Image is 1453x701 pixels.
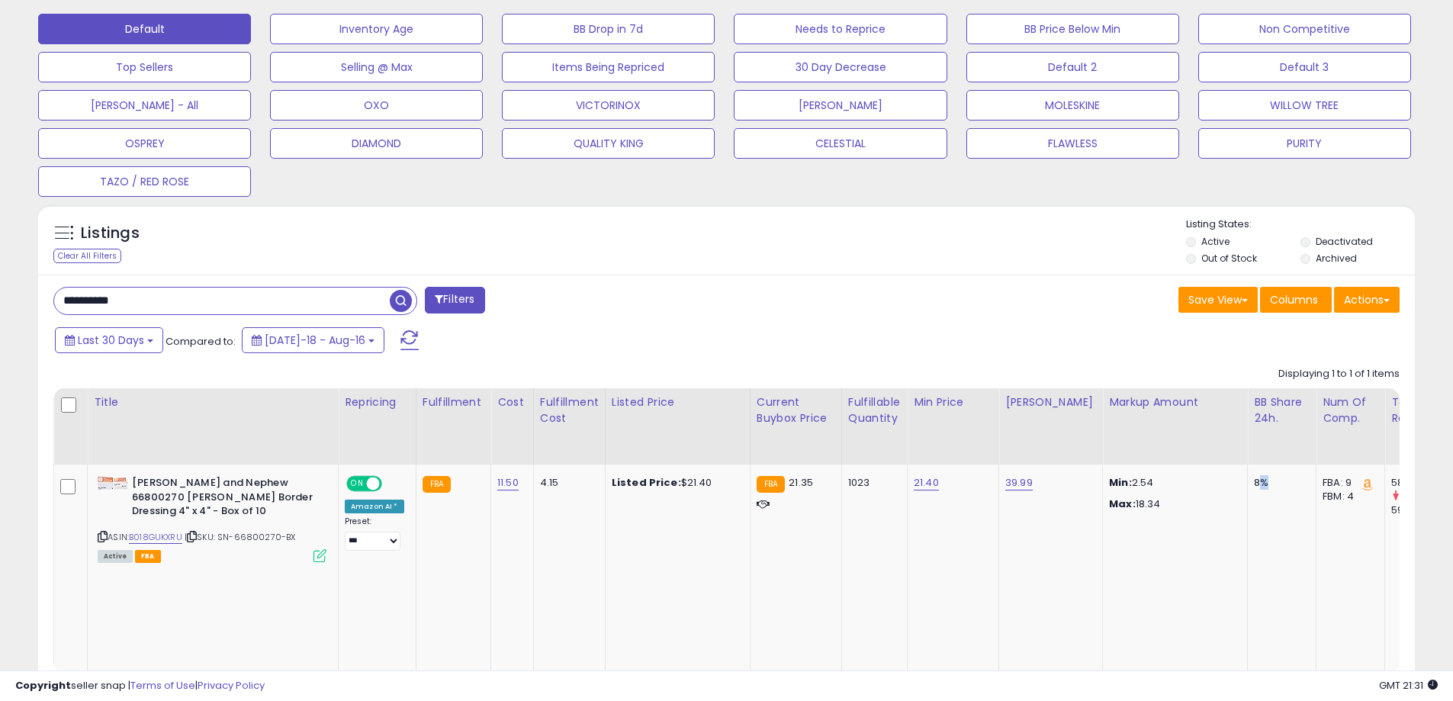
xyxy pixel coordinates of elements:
[734,52,947,82] button: 30 Day Decrease
[1323,476,1373,490] div: FBA: 9
[1109,394,1241,410] div: Markup Amount
[1379,678,1438,693] span: 2025-09-16 21:31 GMT
[1109,476,1236,490] p: 2.54
[425,287,484,314] button: Filters
[270,14,483,44] button: Inventory Age
[166,334,236,349] span: Compared to:
[1391,476,1453,490] div: 5828.36
[1260,287,1332,313] button: Columns
[345,516,404,551] div: Preset:
[1109,475,1132,490] strong: Min:
[98,476,326,561] div: ASIN:
[497,394,527,410] div: Cost
[198,678,265,693] a: Privacy Policy
[540,476,593,490] div: 4.15
[497,475,519,490] a: 11.50
[1278,367,1400,381] div: Displaying 1 to 1 of 1 items
[1005,475,1033,490] a: 39.99
[94,394,332,410] div: Title
[757,394,835,426] div: Current Buybox Price
[345,500,404,513] div: Amazon AI *
[612,394,744,410] div: Listed Price
[270,52,483,82] button: Selling @ Max
[78,333,144,348] span: Last 30 Days
[1334,287,1400,313] button: Actions
[1201,252,1257,265] label: Out of Stock
[757,476,785,493] small: FBA
[502,90,715,121] button: VICTORINOX
[270,90,483,121] button: OXO
[1391,394,1447,426] div: Total Rev.
[270,128,483,159] button: DIAMOND
[848,394,901,426] div: Fulfillable Quantity
[1109,497,1236,511] p: 18.34
[966,90,1179,121] button: MOLESKINE
[380,478,404,490] span: OFF
[132,476,317,523] b: [PERSON_NAME] and Nephew 66800270 [PERSON_NAME] Border Dressing 4" x 4" - Box of 10
[1178,287,1258,313] button: Save View
[265,333,365,348] span: [DATE]-18 - Aug-16
[15,678,71,693] strong: Copyright
[130,678,195,693] a: Terms of Use
[502,14,715,44] button: BB Drop in 7d
[612,476,738,490] div: $21.40
[38,128,251,159] button: OSPREY
[55,327,163,353] button: Last 30 Days
[789,475,813,490] span: 21.35
[423,394,484,410] div: Fulfillment
[1316,252,1357,265] label: Archived
[1198,52,1411,82] button: Default 3
[502,128,715,159] button: QUALITY KING
[38,52,251,82] button: Top Sellers
[734,90,947,121] button: [PERSON_NAME]
[1198,14,1411,44] button: Non Competitive
[1005,394,1096,410] div: [PERSON_NAME]
[1270,292,1318,307] span: Columns
[81,223,140,244] h5: Listings
[612,475,681,490] b: Listed Price:
[1323,490,1373,503] div: FBM: 4
[848,476,895,490] div: 1023
[966,52,1179,82] button: Default 2
[1198,128,1411,159] button: PURITY
[966,14,1179,44] button: BB Price Below Min
[1198,90,1411,121] button: WILLOW TREE
[129,531,182,544] a: B018GUKXRU
[1254,394,1310,426] div: BB Share 24h.
[1316,235,1373,248] label: Deactivated
[1109,497,1136,511] strong: Max:
[1201,235,1230,248] label: Active
[502,52,715,82] button: Items Being Repriced
[345,394,410,410] div: Repricing
[1323,394,1378,426] div: Num of Comp.
[53,249,121,263] div: Clear All Filters
[38,166,251,197] button: TAZO / RED ROSE
[98,476,128,490] img: 41HrL3Yj3+L._SL40_.jpg
[38,14,251,44] button: Default
[914,394,992,410] div: Min Price
[15,679,265,693] div: seller snap | |
[135,550,161,563] span: FBA
[242,327,384,353] button: [DATE]-18 - Aug-16
[966,128,1179,159] button: FLAWLESS
[1254,476,1304,490] div: 8%
[1391,503,1453,517] div: 5904.4
[1186,217,1415,232] p: Listing States:
[734,128,947,159] button: CELESTIAL
[423,476,451,493] small: FBA
[38,90,251,121] button: [PERSON_NAME] - All
[914,475,939,490] a: 21.40
[348,478,367,490] span: ON
[734,14,947,44] button: Needs to Reprice
[540,394,599,426] div: Fulfillment Cost
[98,550,133,563] span: All listings currently available for purchase on Amazon
[185,531,296,543] span: | SKU: SN-66800270-BX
